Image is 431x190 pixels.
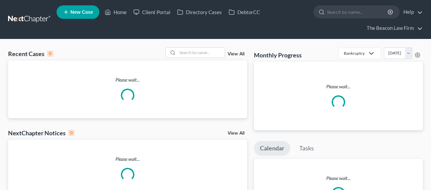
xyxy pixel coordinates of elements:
[101,6,130,18] a: Home
[400,6,423,18] a: Help
[174,6,225,18] a: Directory Cases
[363,22,423,34] a: The Beacon Law Firm
[254,175,423,182] p: Please wait...
[344,50,365,56] div: Bankruptcy
[8,129,74,137] div: NextChapter Notices
[8,77,247,83] p: Please wait...
[8,156,247,162] p: Please wait...
[47,51,53,57] div: 0
[254,51,302,59] h3: Monthly Progress
[254,141,290,156] a: Calendar
[293,141,320,156] a: Tasks
[259,83,418,90] p: Please wait...
[327,6,389,18] input: Search by name...
[225,6,263,18] a: DebtorCC
[130,6,174,18] a: Client Portal
[228,52,244,56] a: View All
[70,10,93,15] span: New Case
[228,131,244,136] a: View All
[177,48,225,57] input: Search by name...
[68,130,74,136] div: 0
[8,50,53,58] div: Recent Cases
